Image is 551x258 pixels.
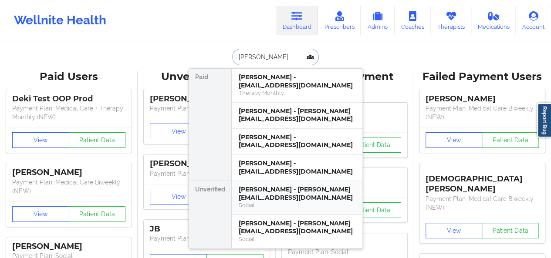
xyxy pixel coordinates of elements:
div: Social [239,235,355,243]
button: Patient Data [344,137,401,153]
button: View [426,223,483,238]
div: [PERSON_NAME] - [PERSON_NAME][EMAIL_ADDRESS][DOMAIN_NAME] [239,219,355,235]
button: View [150,189,207,204]
button: Patient Data [482,223,539,238]
p: Payment Plan : Unmatched Plan [150,234,263,243]
button: View [12,206,69,222]
a: Therapists [431,6,471,35]
div: [PERSON_NAME] - [EMAIL_ADDRESS][DOMAIN_NAME] [239,133,355,149]
a: Dashboard [276,6,318,35]
div: Social [239,201,355,209]
button: View [426,132,483,148]
button: Patient Data [482,132,539,148]
div: [PERSON_NAME] [12,241,125,251]
button: Patient Data [344,202,401,218]
p: Payment Plan : Unmatched Plan [150,104,263,113]
div: Unverified Users [144,70,269,84]
a: Report Bug [537,103,551,137]
p: Payment Plan : Medical Care + Therapy Monthly (NEW) [12,104,125,121]
a: Coaches [395,6,431,35]
a: Medications [471,6,516,35]
div: [PERSON_NAME] - [PERSON_NAME][EMAIL_ADDRESS][DOMAIN_NAME] [239,185,355,201]
button: View [150,124,207,139]
div: [PERSON_NAME] - [EMAIL_ADDRESS][DOMAIN_NAME] [239,159,355,175]
div: [PERSON_NAME] [150,94,263,104]
div: [PERSON_NAME] [150,159,263,169]
a: Admins [361,6,395,35]
div: Deki Test OOP Prod [12,94,125,104]
div: JB [150,224,263,234]
div: [PERSON_NAME] - [PERSON_NAME][EMAIL_ADDRESS][DOMAIN_NAME] [239,107,355,123]
div: [PERSON_NAME] [12,168,125,178]
div: Paid Users [6,70,132,84]
div: Paid [189,69,231,181]
div: [PERSON_NAME] - [EMAIL_ADDRESS][DOMAIN_NAME] [239,73,355,89]
div: [PERSON_NAME] [426,94,539,104]
a: Prescribers [318,6,361,35]
div: [DEMOGRAPHIC_DATA][PERSON_NAME] [426,168,539,194]
p: Payment Plan : Unmatched Plan [150,169,263,178]
button: Patient Data [69,206,126,222]
button: Patient Data [69,132,126,148]
button: View [12,132,69,148]
p: Payment Plan : Medical Care Biweekly (NEW) [12,178,125,195]
p: Payment Plan : Medical Care Biweekly (NEW) [426,104,539,121]
p: Payment Plan : Medical Care Biweekly (NEW) [426,194,539,212]
div: Failed Payment Users [419,70,545,84]
p: Payment Plan : Social [288,248,401,256]
a: Account [516,6,551,35]
div: Therapy Monthly [239,89,355,97]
